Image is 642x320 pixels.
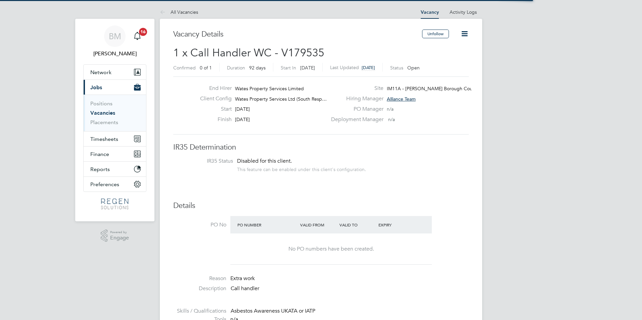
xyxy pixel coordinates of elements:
span: Network [90,69,111,75]
h3: IR35 Determination [173,143,469,152]
label: Confirmed [173,65,196,71]
nav: Main navigation [75,19,154,221]
span: Open [407,65,420,71]
h3: Details [173,201,469,211]
a: Vacancies [90,110,115,116]
label: Start In [281,65,296,71]
a: BM[PERSON_NAME] [83,25,146,58]
button: Reports [84,162,146,176]
div: Jobs [84,95,146,131]
label: Duration [227,65,245,71]
button: Unfollow [422,30,449,38]
label: Last Updated [330,64,359,70]
span: 1 x Call Handler WC - V179535 [173,46,324,59]
span: Reports [90,166,110,172]
label: Site [327,85,383,92]
span: Wates Property Services Limited [235,86,304,92]
span: Disabled for this client. [237,158,292,164]
span: 16 [139,28,147,36]
span: n/a [388,116,395,122]
img: regensolutions-logo-retina.png [101,199,128,209]
div: Expiry [377,219,416,231]
span: Preferences [90,181,119,188]
label: Status [390,65,403,71]
h3: Vacancy Details [173,30,422,39]
span: IM11A - [PERSON_NAME] Borough Council [387,86,479,92]
label: PO Manager [327,106,383,113]
div: This feature can be enabled under this client's configuration. [237,165,366,172]
label: End Hirer [195,85,232,92]
span: Extra work [230,275,255,282]
span: [DATE] [235,106,250,112]
span: Finance [90,151,109,157]
span: Timesheets [90,136,118,142]
div: No PO numbers have been created. [237,246,425,253]
span: Wates Property Services Ltd (South Resp… [235,96,327,102]
button: Preferences [84,177,146,192]
label: Skills / Qualifications [173,308,226,315]
span: [DATE] [235,116,250,122]
label: Hiring Manager [327,95,383,102]
button: Jobs [84,80,146,95]
span: 0 of 1 [200,65,212,71]
a: Go to home page [83,199,146,209]
a: 16 [131,25,144,47]
button: Network [84,65,146,79]
label: IR35 Status [180,158,233,165]
span: [DATE] [362,65,375,70]
label: Finish [195,116,232,123]
span: Jobs [90,84,102,91]
label: Description [173,285,226,292]
label: Deployment Manager [327,116,383,123]
a: All Vacancies [160,9,198,15]
span: Powered by [110,229,129,235]
a: Positions [90,100,112,107]
label: PO No [173,221,226,228]
a: Vacancy [421,9,439,15]
button: Timesheets [84,131,146,146]
label: Client Config [195,95,232,102]
a: Activity Logs [450,9,477,15]
span: Engage [110,235,129,241]
div: Valid From [299,219,338,231]
p: Call handler [231,285,469,292]
span: n/a [387,106,394,112]
a: Placements [90,119,118,125]
label: Reason [173,275,226,282]
div: Valid To [338,219,377,231]
span: 92 days [249,65,266,71]
span: BM [109,32,121,41]
button: Finance [84,147,146,161]
div: PO Number [236,219,299,231]
span: [DATE] [300,65,315,71]
label: Start [195,106,232,113]
span: Billy Mcnamara [83,50,146,58]
div: Asbestos Awareness UKATA or IATP [231,308,469,315]
span: Alliance Team [387,96,416,102]
a: Powered byEngage [101,229,129,242]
